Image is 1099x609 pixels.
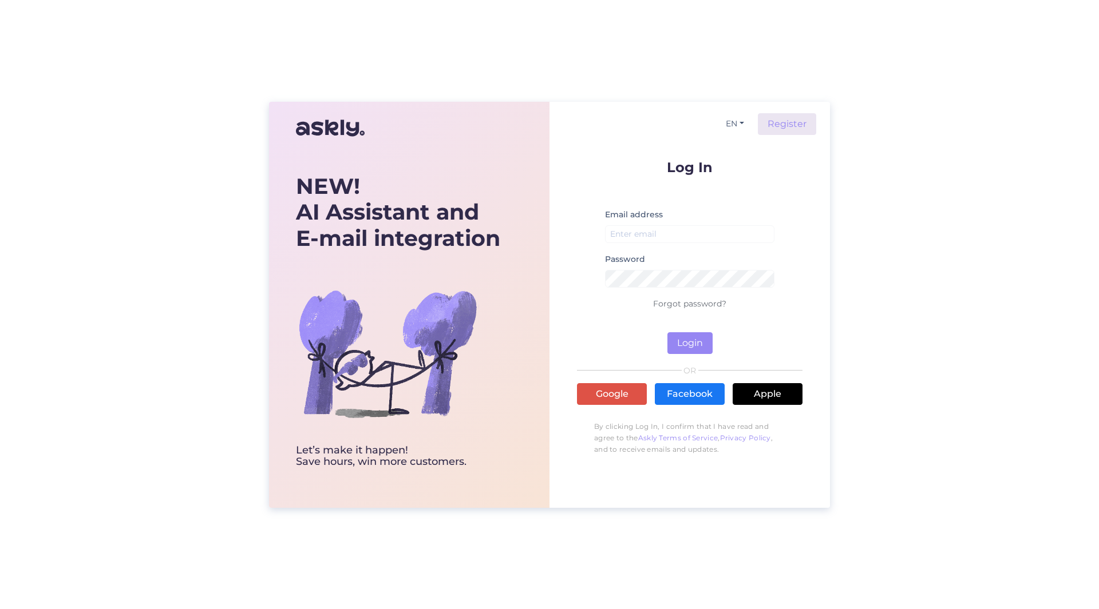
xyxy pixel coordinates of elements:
[577,415,802,461] p: By clicking Log In, I confirm that I have read and agree to the , , and to receive emails and upd...
[296,262,479,445] img: bg-askly
[758,113,816,135] a: Register
[296,445,500,468] div: Let’s make it happen! Save hours, win more customers.
[577,383,647,405] a: Google
[296,173,500,252] div: AI Assistant and E-mail integration
[605,225,774,243] input: Enter email
[667,332,713,354] button: Login
[638,433,718,442] a: Askly Terms of Service
[655,383,725,405] a: Facebook
[653,298,726,309] a: Forgot password?
[577,160,802,174] p: Log In
[296,114,365,142] img: Askly
[721,116,749,132] button: EN
[605,209,663,221] label: Email address
[682,367,698,375] span: OR
[733,383,802,405] a: Apple
[720,433,771,442] a: Privacy Policy
[605,253,645,265] label: Password
[296,173,360,200] b: NEW!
